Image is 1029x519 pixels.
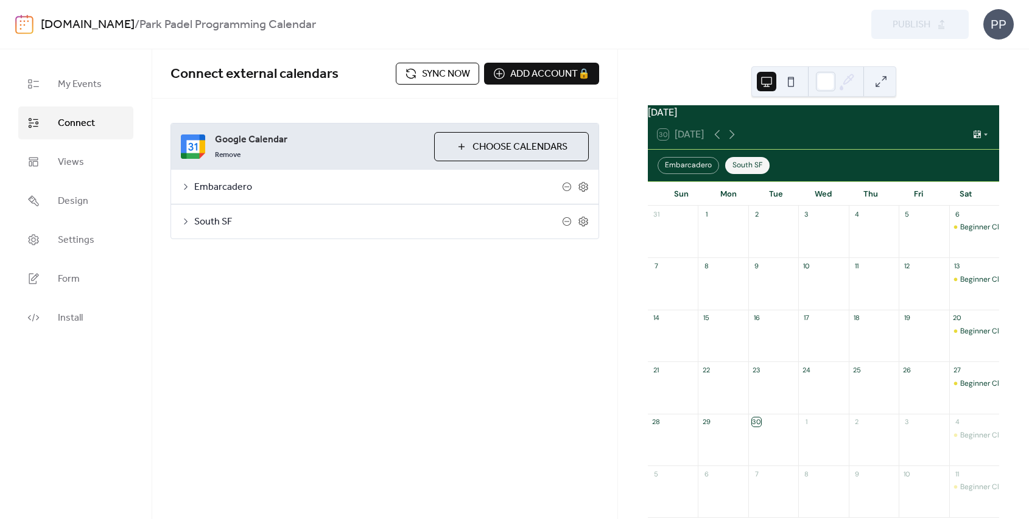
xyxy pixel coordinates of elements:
a: Connect [18,106,133,139]
div: 3 [802,209,811,218]
span: South SF [194,215,562,229]
div: Beginner Clinic (Levels 1-2) [949,326,999,336]
span: Views [58,155,84,170]
div: 14 [651,313,661,322]
div: 22 [701,365,711,374]
div: 9 [852,469,862,478]
div: Beginner Clinic (Levels 1-2) [949,222,999,232]
div: 7 [651,261,661,270]
div: 10 [802,261,811,270]
span: Connect [58,116,95,131]
a: My Events [18,68,133,100]
span: Choose Calendars [472,140,567,155]
div: 18 [852,313,862,322]
div: 16 [752,313,761,322]
a: [DOMAIN_NAME] [41,13,135,37]
div: 29 [701,417,711,427]
div: Thu [847,182,894,206]
div: 5 [651,469,661,478]
div: 3 [902,417,911,427]
a: Form [18,262,133,295]
div: 12 [902,261,911,270]
div: 26 [902,365,911,374]
div: 8 [802,469,811,478]
div: 11 [953,469,962,478]
a: Views [18,145,133,178]
div: Fri [894,182,942,206]
div: 9 [752,261,761,270]
div: 1 [802,417,811,427]
button: Choose Calendars [434,132,589,161]
div: Beginner Clinic (Levels 1-2) [949,378,999,389]
div: 15 [701,313,711,322]
div: 2 [752,209,761,218]
div: Sun [658,182,705,206]
span: My Events [58,77,102,92]
div: Mon [705,182,753,206]
div: Tue [753,182,800,206]
div: 21 [651,365,661,374]
div: 19 [902,313,911,322]
div: 17 [802,313,811,322]
div: 10 [902,469,911,478]
div: Beginner Clinic (Levels 1-2) [949,430,999,441]
a: Design [18,184,133,217]
div: 24 [802,365,811,374]
div: 31 [651,209,661,218]
img: google [181,134,205,159]
div: 27 [953,365,962,374]
div: 8 [701,261,711,270]
div: 23 [752,365,761,374]
div: 2 [852,417,862,427]
img: logo [15,15,33,34]
div: 28 [651,417,661,427]
div: 4 [953,417,962,427]
b: / [135,13,139,37]
span: Settings [58,233,94,248]
span: Connect external calendars [170,61,339,88]
a: Settings [18,223,133,256]
span: Form [58,272,80,287]
span: Sync now [422,67,470,82]
div: 7 [752,469,761,478]
div: 1 [701,209,711,218]
div: Embarcadero [658,157,719,174]
div: Wed [800,182,848,206]
div: Sat [942,182,989,206]
span: Embarcadero [194,180,562,195]
div: 11 [852,261,862,270]
div: 4 [852,209,862,218]
div: PP [983,9,1014,40]
a: Install [18,301,133,334]
div: [DATE] [648,105,999,120]
span: Install [58,311,83,326]
div: South SF [725,157,770,174]
span: Design [58,194,88,209]
div: Beginner Clinic (Levels 1-2) [949,274,999,285]
span: Google Calendar [215,133,424,147]
div: 6 [953,209,962,218]
div: Beginner Clinic (Levels 1-2) [949,482,999,492]
button: Sync now [396,63,479,85]
div: 6 [701,469,711,478]
span: Remove [215,150,241,160]
div: 25 [852,365,862,374]
b: Park Padel Programming Calendar [139,13,316,37]
div: 5 [902,209,911,218]
div: 20 [953,313,962,322]
div: 30 [752,417,761,427]
div: 13 [953,261,962,270]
